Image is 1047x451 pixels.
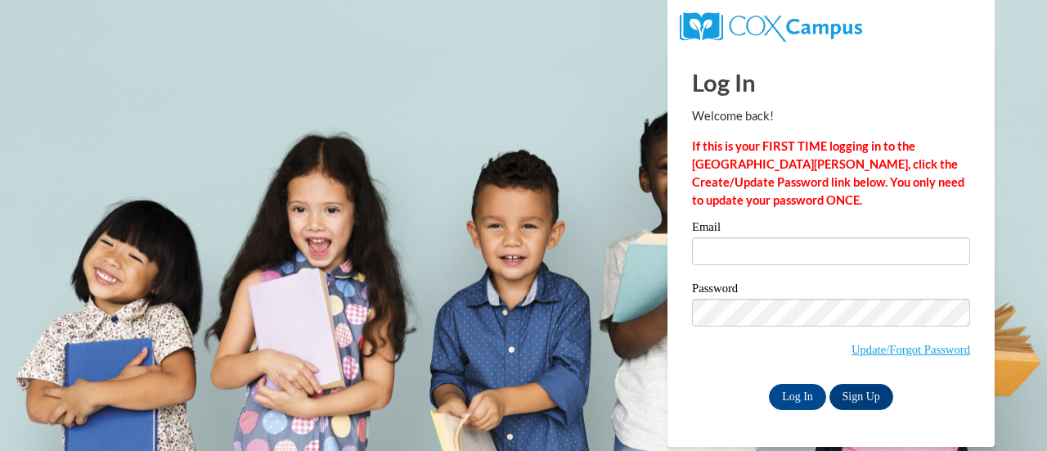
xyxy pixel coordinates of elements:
img: COX Campus [680,12,862,42]
label: Password [692,282,970,299]
a: Sign Up [829,384,893,410]
p: Welcome back! [692,107,970,125]
strong: If this is your FIRST TIME logging in to the [GEOGRAPHIC_DATA][PERSON_NAME], click the Create/Upd... [692,139,964,207]
h1: Log In [692,65,970,99]
a: Update/Forgot Password [852,343,970,356]
label: Email [692,221,970,237]
a: COX Campus [680,19,862,33]
input: Log In [769,384,826,410]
